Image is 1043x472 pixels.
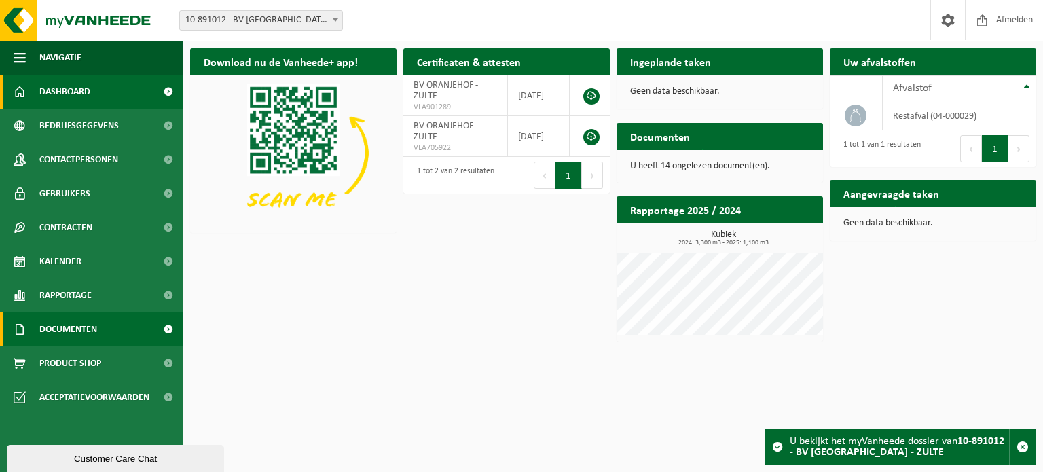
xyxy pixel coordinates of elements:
p: U heeft 14 ongelezen document(en). [630,162,809,171]
h3: Kubiek [623,230,823,247]
h2: Ingeplande taken [617,48,725,75]
span: Acceptatievoorwaarden [39,380,149,414]
button: Next [1008,135,1029,162]
td: [DATE] [508,75,570,116]
div: 1 tot 2 van 2 resultaten [410,160,494,190]
span: Afvalstof [893,83,932,94]
button: 1 [982,135,1008,162]
h2: Aangevraagde taken [830,180,953,206]
div: 1 tot 1 van 1 resultaten [837,134,921,164]
span: Navigatie [39,41,81,75]
span: Rapportage [39,278,92,312]
span: Product Shop [39,346,101,380]
a: Bekijk rapportage [722,223,822,250]
span: VLA705922 [414,143,497,153]
span: Contactpersonen [39,143,118,177]
span: Dashboard [39,75,90,109]
img: Download de VHEPlus App [190,75,397,230]
button: 1 [555,162,582,189]
span: Contracten [39,211,92,244]
span: Gebruikers [39,177,90,211]
span: Kalender [39,244,81,278]
td: restafval (04-000029) [883,101,1036,130]
h2: Uw afvalstoffen [830,48,930,75]
button: Previous [960,135,982,162]
span: Documenten [39,312,97,346]
span: BV ORANJEHOF - ZULTE [414,80,478,101]
button: Next [582,162,603,189]
h2: Download nu de Vanheede+ app! [190,48,371,75]
span: BV ORANJEHOF - ZULTE [414,121,478,142]
span: VLA901289 [414,102,497,113]
span: Bedrijfsgegevens [39,109,119,143]
h2: Rapportage 2025 / 2024 [617,196,754,223]
span: 2024: 3,300 m3 - 2025: 1,100 m3 [623,240,823,247]
span: 10-891012 - BV ORANJEHOF - ZULTE [180,11,342,30]
iframe: chat widget [7,442,227,472]
span: 10-891012 - BV ORANJEHOF - ZULTE [179,10,343,31]
div: U bekijkt het myVanheede dossier van [790,429,1009,465]
strong: 10-891012 - BV [GEOGRAPHIC_DATA] - ZULTE [790,436,1004,458]
h2: Documenten [617,123,703,149]
h2: Certificaten & attesten [403,48,534,75]
p: Geen data beschikbaar. [843,219,1023,228]
td: [DATE] [508,116,570,157]
p: Geen data beschikbaar. [630,87,809,96]
button: Previous [534,162,555,189]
